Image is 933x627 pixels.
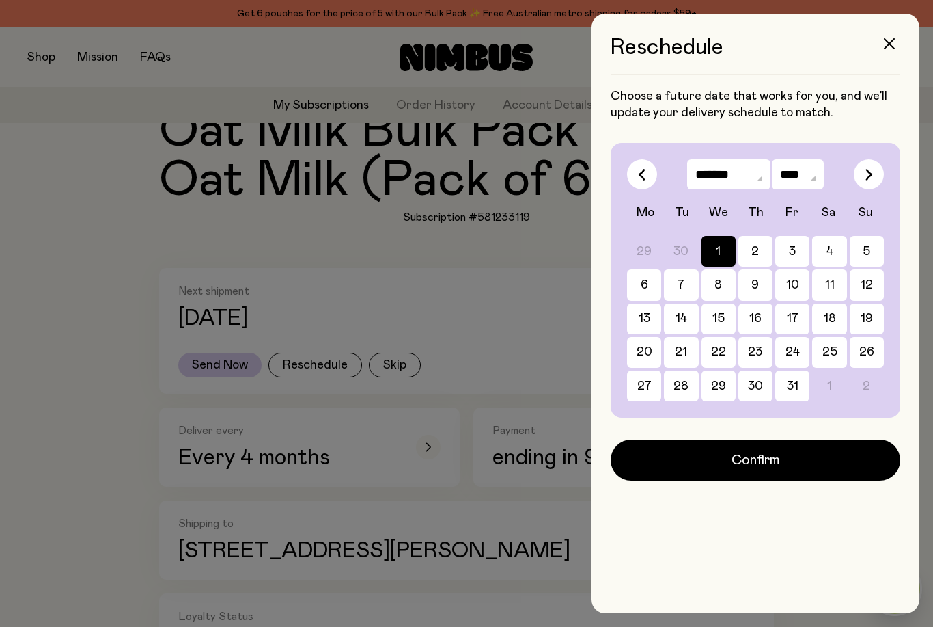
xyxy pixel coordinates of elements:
[664,337,698,368] button: 21
[738,304,772,334] button: 16
[627,204,664,221] div: Mo
[611,88,900,121] p: Choose a future date that works for you, and we’ll update your delivery schedule to match.
[611,440,900,481] button: Confirm
[664,371,698,401] button: 28
[774,204,811,221] div: Fr
[738,269,772,300] button: 9
[775,337,809,368] button: 24
[664,269,698,300] button: 7
[737,204,774,221] div: Th
[847,204,884,221] div: Su
[775,236,809,267] button: 3
[701,236,736,267] button: 1
[701,304,736,334] button: 15
[627,304,661,334] button: 13
[627,371,661,401] button: 27
[700,204,737,221] div: We
[664,304,698,334] button: 14
[738,371,772,401] button: 30
[732,451,780,470] span: Confirm
[701,269,736,300] button: 8
[738,236,772,267] button: 2
[850,337,884,368] button: 26
[812,304,846,334] button: 18
[811,204,848,221] div: Sa
[812,236,846,267] button: 4
[850,236,884,267] button: 5
[812,269,846,300] button: 11
[664,204,701,221] div: Tu
[627,269,661,300] button: 6
[775,269,809,300] button: 10
[850,269,884,300] button: 12
[738,337,772,368] button: 23
[701,371,736,401] button: 29
[850,304,884,334] button: 19
[775,371,809,401] button: 31
[701,337,736,368] button: 22
[775,304,809,334] button: 17
[627,337,661,368] button: 20
[812,337,846,368] button: 25
[611,36,900,75] h3: Reschedule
